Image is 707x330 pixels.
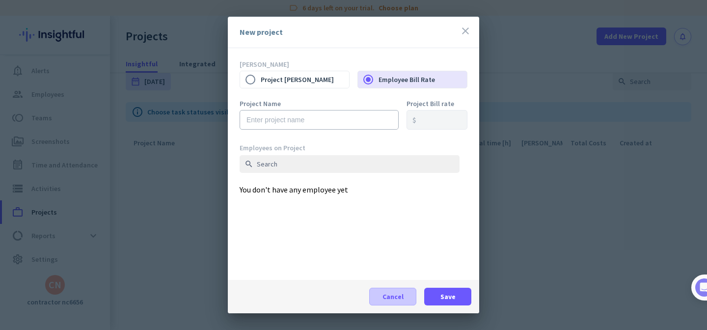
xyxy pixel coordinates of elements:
[460,25,471,37] i: close
[49,261,98,301] button: Messages
[14,38,183,73] div: 🎊 Welcome to Insightful! 🎊
[38,208,166,228] div: Initial tracking settings and how to edit them
[83,4,115,21] h1: Tasks
[261,69,349,90] label: Project [PERSON_NAME]
[116,129,187,139] p: About 7 minutes left
[424,288,471,305] button: Save
[240,110,399,130] input: Enter project name
[240,100,399,107] label: Project Name
[382,292,404,302] span: Cancel
[240,28,283,36] div: New project
[161,286,182,293] span: Tasks
[18,205,178,228] div: 2Initial tracking settings and how to edit them
[440,292,456,302] span: Save
[38,171,166,181] div: Add employees
[379,69,467,90] label: Employee Bill Rate
[115,286,131,293] span: Help
[14,73,183,97] div: You're just a few steps away from completing the essential app setup
[38,232,171,273] div: Take a look at your current tracking settings and the instructions for editing them according to ...
[35,103,51,118] img: Profile image for Tamara
[172,4,190,22] div: Close
[14,286,34,293] span: Home
[240,60,467,69] p: [PERSON_NAME]
[54,106,162,115] div: [PERSON_NAME] from Insightful
[412,116,416,123] div: $
[147,261,196,301] button: Tasks
[245,160,253,168] i: search
[18,167,178,183] div: Add employees
[240,143,460,152] div: Employees on Project
[10,129,49,139] p: 1 of 4 done
[407,100,467,107] label: Project Bill rate
[98,261,147,301] button: Help
[57,286,91,293] span: Messages
[240,155,460,173] input: Search
[369,288,416,305] button: Cancel
[240,143,467,280] div: You don't have any employee yet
